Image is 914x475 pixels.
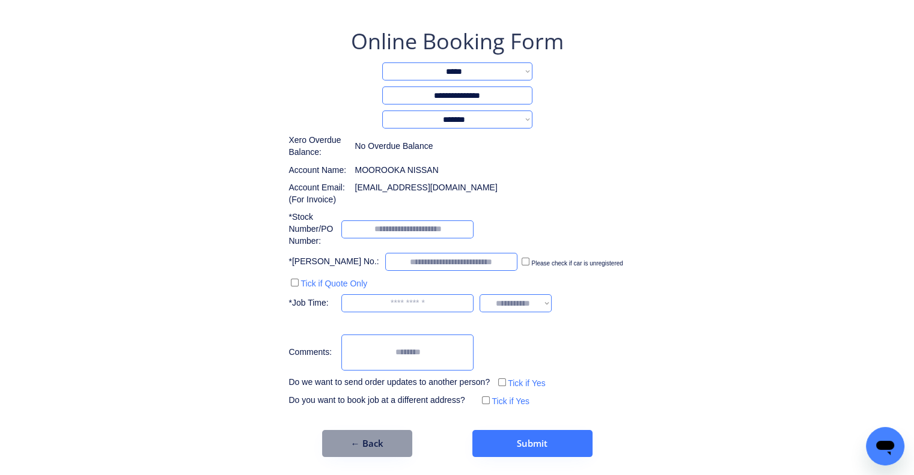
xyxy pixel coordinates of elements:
div: Comments: [288,346,335,359]
div: *Job Time: [288,297,335,309]
iframe: Button to launch messaging window [866,427,904,465]
label: Tick if Yes [508,378,546,388]
button: ← Back [322,430,412,457]
div: No Overdue Balance [355,141,433,153]
div: *[PERSON_NAME] No.: [288,256,379,268]
div: MOOROOKA NISSAN [355,165,438,177]
div: *Stock Number/PO Number: [288,211,335,247]
label: Tick if Quote Only [300,279,367,288]
div: Xero Overdue Balance: [288,135,349,158]
label: Tick if Yes [492,396,529,406]
div: Do we want to send order updates to another person? [288,377,490,389]
label: Please check if car is unregistered [531,260,623,267]
div: Do you want to book job at a different address? [288,395,474,407]
div: Online Booking Form [351,26,564,56]
div: [EMAIL_ADDRESS][DOMAIN_NAME] [355,182,497,194]
button: Submit [472,430,593,457]
div: Account Name: [288,165,349,177]
div: Account Email: (For Invoice) [288,182,349,205]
